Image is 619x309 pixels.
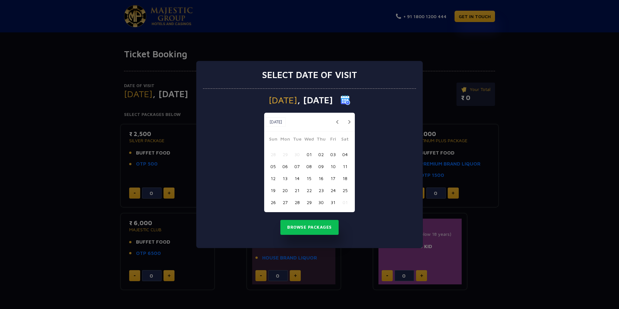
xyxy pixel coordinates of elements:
button: 30 [291,148,303,160]
button: 08 [303,160,315,172]
button: 13 [279,172,291,184]
button: 05 [267,160,279,172]
span: [DATE] [269,96,297,105]
button: 27 [279,196,291,208]
button: 15 [303,172,315,184]
button: 28 [267,148,279,160]
span: , [DATE] [297,96,333,105]
span: Fri [327,135,339,144]
button: 06 [279,160,291,172]
button: 20 [279,184,291,196]
button: 29 [279,148,291,160]
span: Sat [339,135,351,144]
button: 22 [303,184,315,196]
button: Browse Packages [280,220,339,235]
span: Mon [279,135,291,144]
span: Wed [303,135,315,144]
button: 31 [327,196,339,208]
button: 19 [267,184,279,196]
button: 04 [339,148,351,160]
button: 28 [291,196,303,208]
span: Sun [267,135,279,144]
button: 03 [327,148,339,160]
button: 17 [327,172,339,184]
button: 25 [339,184,351,196]
span: Tue [291,135,303,144]
button: 11 [339,160,351,172]
button: [DATE] [266,117,286,127]
button: 10 [327,160,339,172]
img: calender icon [341,95,350,105]
button: 21 [291,184,303,196]
button: 02 [315,148,327,160]
button: 29 [303,196,315,208]
button: 18 [339,172,351,184]
button: 26 [267,196,279,208]
button: 14 [291,172,303,184]
button: 23 [315,184,327,196]
button: 24 [327,184,339,196]
button: 16 [315,172,327,184]
button: 12 [267,172,279,184]
span: Thu [315,135,327,144]
button: 01 [303,148,315,160]
h3: Select date of visit [262,69,357,80]
button: 01 [339,196,351,208]
button: 30 [315,196,327,208]
button: 09 [315,160,327,172]
button: 07 [291,160,303,172]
